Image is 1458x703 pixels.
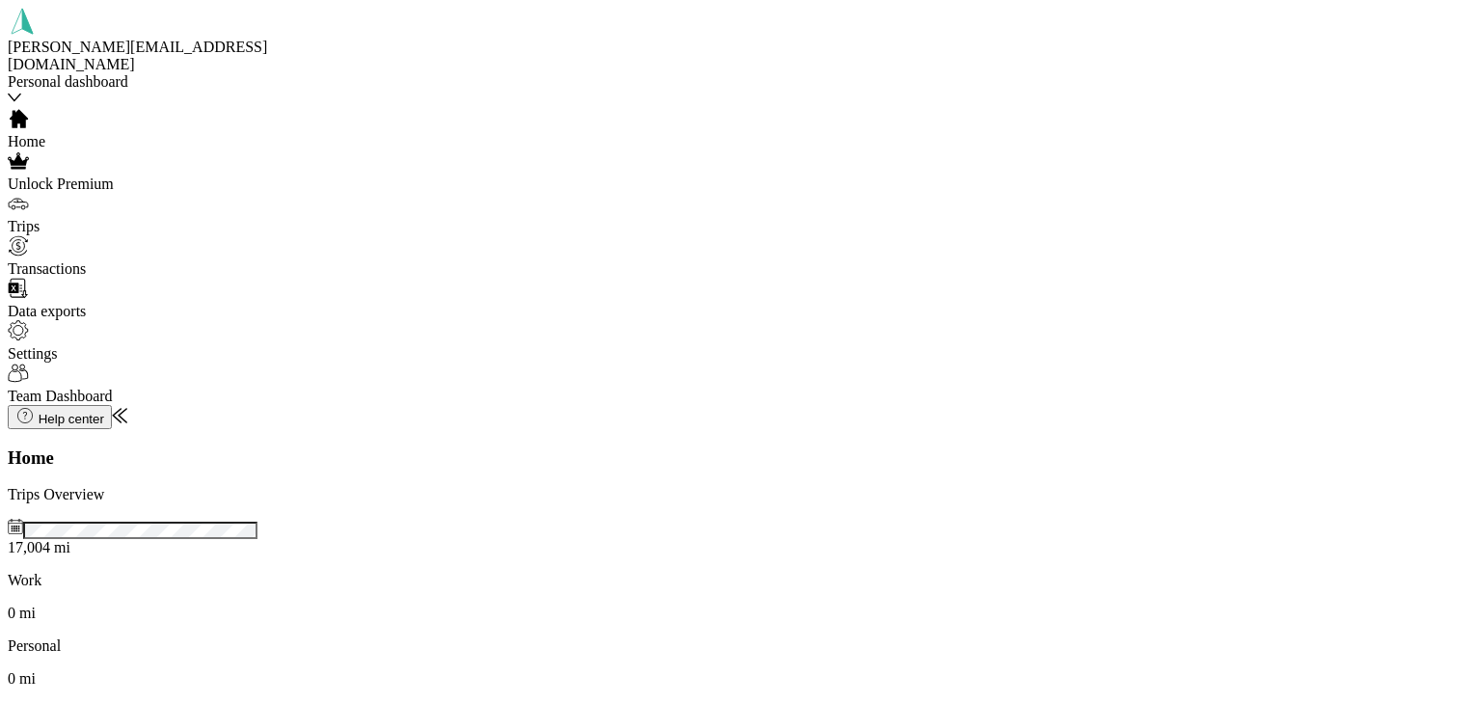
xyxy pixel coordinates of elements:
span: 0 mi [8,605,36,621]
span: 0 mi [8,670,36,687]
p: Trips Overview [8,486,1450,503]
span: Unlock Premium [8,176,114,192]
h1: Home [8,447,1450,469]
button: Help center [8,405,112,429]
span: Home [8,133,45,149]
iframe: Everlance-gr Chat Button Frame [1350,595,1458,703]
span: Trips [8,218,40,234]
span: Team Dashboard [8,388,113,404]
p: Work [8,572,1450,589]
div: [PERSON_NAME][EMAIL_ADDRESS][DOMAIN_NAME] [8,39,278,73]
span: Data exports [8,303,86,319]
p: Personal [8,637,1450,655]
div: Personal dashboard [8,73,278,91]
div: Help center [15,408,104,426]
span: 17,004 mi [8,539,70,555]
span: Transactions [8,260,86,277]
span: Settings [8,345,58,362]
